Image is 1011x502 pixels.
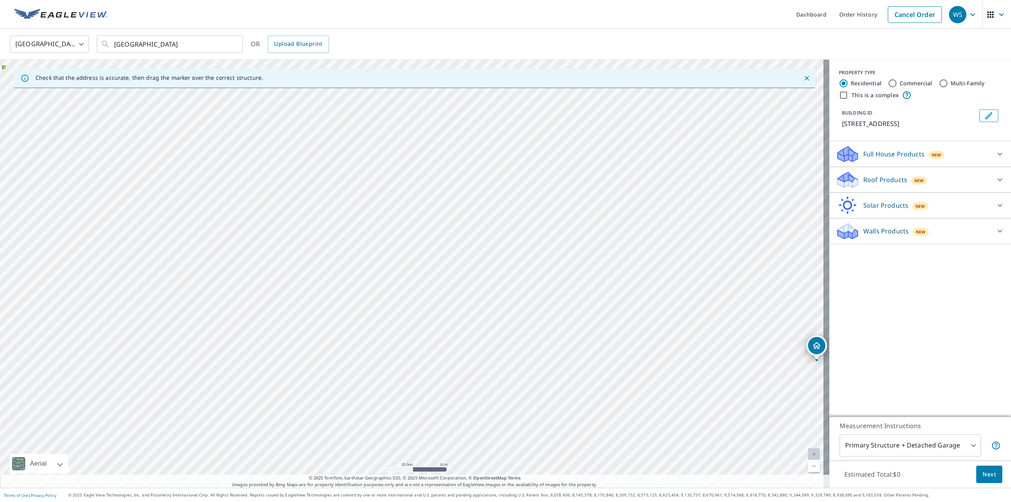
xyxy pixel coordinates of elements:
[915,203,925,209] span: New
[268,36,329,53] a: Upload Blueprint
[863,201,908,210] p: Solar Products
[4,493,56,498] p: |
[808,460,820,472] a: Current Level 20, Zoom Out
[951,79,985,87] label: Multi-Family
[31,493,56,498] a: Privacy Policy
[851,91,899,99] label: This is a complex
[842,119,976,128] p: [STREET_ADDRESS]
[916,229,926,235] span: New
[863,226,909,236] p: Walls Products
[863,175,907,184] p: Roof Products
[851,79,881,87] label: Residential
[28,454,49,474] div: Aerial
[836,196,1005,215] div: Solar ProductsNew
[949,6,966,23] div: WS
[36,74,263,81] p: Check that the address is accurate, then drag the marker over the correct structure.
[991,441,1001,450] span: Your report will include the primary structure and a detached garage if one exists.
[274,39,322,49] span: Upload Blueprint
[808,448,820,460] a: Current Level 20, Zoom In Disabled
[888,6,942,23] a: Cancel Order
[932,152,941,158] span: New
[840,434,981,457] div: Primary Structure + Detached Garage
[508,475,521,481] a: Terms
[473,475,506,481] a: OpenStreetMap
[840,421,1001,431] p: Measurement Instructions
[806,335,827,360] div: Dropped pin, building 1, Residential property, 34301 Southern Cross Loop Kiowa, CO 80117
[14,9,107,21] img: EV Logo
[976,466,1002,483] button: Next
[802,73,812,83] button: Close
[836,145,1005,164] div: Full House ProductsNew
[114,33,227,55] input: Search by address or latitude-longitude
[836,170,1005,189] div: Roof ProductsNew
[842,109,872,116] p: BUILDING ID
[983,470,996,479] span: Next
[9,454,68,474] div: Aerial
[68,492,1007,498] p: © 2025 Eagle View Technologies, Inc. and Pictometry International Corp. All Rights Reserved. Repo...
[4,493,28,498] a: Terms of Use
[10,33,89,55] div: [GEOGRAPHIC_DATA]
[838,466,907,483] p: Estimated Total: $0
[900,79,932,87] label: Commercial
[839,69,1002,76] div: PROPERTY TYPE
[836,222,1005,241] div: Walls ProductsNew
[309,475,521,481] span: © 2025 TomTom, Earthstar Geographics SIO, © 2025 Microsoft Corporation, ©
[251,36,329,53] div: OR
[979,109,998,122] button: Edit building 1
[914,177,924,184] span: New
[863,149,925,159] p: Full House Products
